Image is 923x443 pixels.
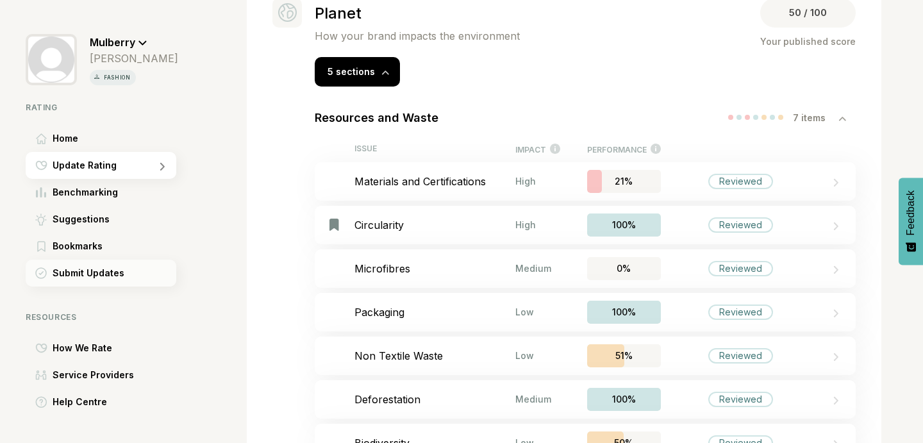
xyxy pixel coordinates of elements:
p: Microfibres [354,262,515,275]
span: 5 sections [328,66,375,77]
div: PERFORMANCE [587,144,661,155]
div: 21% [587,170,661,193]
span: Home [53,131,78,146]
img: Benchmarking [36,187,46,197]
div: Rating [26,103,178,112]
p: Circularity [354,219,515,231]
div: 100% [587,301,661,324]
span: Benchmarking [53,185,118,200]
div: Low [515,306,560,317]
div: IMPACT [515,144,560,155]
a: Help CentreHelp Centre [26,389,178,415]
span: Submit Updates [53,265,124,281]
p: Materials and Certifications [354,175,515,188]
div: Medium [515,263,560,274]
a: Update RatingUpdate Rating [26,152,178,179]
span: Update Rating [53,158,117,173]
img: Update Rating [35,160,47,171]
p: Packaging [354,306,515,319]
div: [PERSON_NAME] [90,52,178,65]
div: 7 items [793,112,838,123]
div: 51% [587,344,661,367]
button: Feedback - Show survey [899,178,923,265]
a: How We RateHow We Rate [26,335,178,362]
div: Reviewed [708,261,773,276]
img: How We Rate [35,343,47,353]
span: Service Providers [53,367,134,383]
div: Reviewed [708,392,773,407]
div: 100% [587,388,661,411]
a: Submit UpdatesSubmit Updates [26,260,178,287]
p: Deforestation [354,393,515,406]
img: Bookmark [329,219,339,231]
div: 100% [587,213,661,237]
a: HomeHome [26,125,178,152]
div: High [515,176,560,187]
iframe: Website support platform help button [867,387,910,430]
img: Help Centre [35,396,47,408]
div: Resources [26,312,178,322]
div: Reviewed [708,348,773,364]
div: Low [515,350,560,361]
div: Reviewed [708,217,773,233]
img: Planet [278,3,297,22]
p: Non Textile Waste [354,349,515,362]
span: Bookmarks [53,238,103,254]
img: Bookmarks [37,241,46,252]
a: BookmarksBookmarks [26,233,178,260]
span: Suggestions [53,212,110,227]
div: Remove Bookmark [322,213,345,237]
div: Your published score [760,34,856,49]
img: Home [36,133,47,144]
img: Submit Updates [35,267,47,279]
span: How We Rate [53,340,112,356]
img: vertical icon [92,72,101,81]
img: Service Providers [35,370,47,380]
img: Suggestions [35,213,47,226]
a: SuggestionsSuggestions [26,206,178,233]
div: ISSUE [354,144,515,155]
div: Medium [515,394,560,405]
h3: Resources and Waste [315,111,438,124]
a: BenchmarkingBenchmarking [26,179,178,206]
p: fashion [101,72,133,83]
div: High [515,219,560,230]
p: How your brand impacts the environment [315,29,520,42]
span: Feedback [905,190,917,235]
h2: Planet [315,4,520,22]
span: Help Centre [53,394,107,410]
div: Reviewed [708,174,773,189]
span: Mulberry [90,36,135,49]
div: Reviewed [708,305,773,320]
div: 0% [587,257,661,280]
a: Service ProvidersService Providers [26,362,178,389]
